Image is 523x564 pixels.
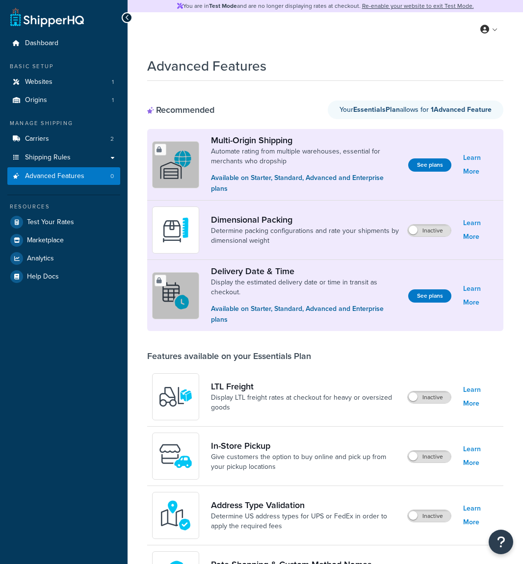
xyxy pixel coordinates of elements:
[25,96,47,104] span: Origins
[7,250,120,267] a: Analytics
[211,135,400,146] a: Multi-Origin Shipping
[408,289,451,303] button: See plans
[158,213,193,247] img: DTVBYsAAAAAASUVORK5CYII=
[463,383,498,410] a: Learn More
[209,1,237,10] strong: Test Mode
[158,439,193,473] img: wfgcfpwTIucLEAAAAASUVORK5CYII=
[158,498,193,533] img: kIG8fy0lQAAAABJRU5ErkJggg==
[25,39,58,48] span: Dashboard
[489,530,513,554] button: Open Resource Center
[211,440,399,451] a: In-Store Pickup
[7,62,120,71] div: Basic Setup
[7,268,120,285] a: Help Docs
[408,391,451,403] label: Inactive
[463,502,498,529] a: Learn More
[408,451,451,462] label: Inactive
[27,236,64,245] span: Marketplace
[27,218,74,227] span: Test Your Rates
[408,158,451,172] button: See plans
[408,510,451,522] label: Inactive
[147,104,214,115] div: Recommended
[7,91,120,109] a: Origins1
[147,351,311,361] div: Features available on your Essentials Plan
[7,203,120,211] div: Resources
[7,167,120,185] a: Advanced Features0
[25,135,49,143] span: Carriers
[211,266,400,277] a: Delivery Date & Time
[7,73,120,91] a: Websites1
[463,151,498,179] a: Learn More
[158,380,193,414] img: y79ZsPf0fXUFUhFXDzUgf+ktZg5F2+ohG75+v3d2s1D9TjoU8PiyCIluIjV41seZevKCRuEjTPPOKHJsQcmKCXGdfprl3L4q7...
[7,231,120,249] a: Marketplace
[112,78,114,86] span: 1
[27,273,59,281] span: Help Docs
[340,104,431,115] span: Your allows for
[110,135,114,143] span: 2
[25,172,84,180] span: Advanced Features
[211,393,399,412] a: Display LTL freight rates at checkout for heavy or oversized goods
[27,255,54,263] span: Analytics
[431,104,492,115] strong: 1 Advanced Feature
[211,452,399,472] a: Give customers the option to buy online and pick up from your pickup locations
[362,1,474,10] a: Re-enable your website to exit Test Mode.
[463,282,498,309] a: Learn More
[7,130,120,148] a: Carriers2
[7,149,120,167] a: Shipping Rules
[211,147,400,166] a: Automate rating from multiple warehouses, essential for merchants who dropship
[7,91,120,109] li: Origins
[7,167,120,185] li: Advanced Features
[112,96,114,104] span: 1
[7,119,120,128] div: Manage Shipping
[211,512,399,531] a: Determine US address types for UPS or FedEx in order to apply the required fees
[147,56,266,76] h1: Advanced Features
[463,442,498,470] a: Learn More
[7,213,120,231] a: Test Your Rates
[211,500,399,511] a: Address Type Validation
[408,225,451,236] label: Inactive
[7,34,120,52] a: Dashboard
[7,130,120,148] li: Carriers
[463,216,498,244] a: Learn More
[211,278,400,297] a: Display the estimated delivery date or time in transit as checkout.
[353,104,400,115] strong: Essentials Plan
[211,381,399,392] a: LTL Freight
[110,172,114,180] span: 0
[211,173,400,194] p: Available on Starter, Standard, Advanced and Enterprise plans
[25,154,71,162] span: Shipping Rules
[211,214,399,225] a: Dimensional Packing
[25,78,52,86] span: Websites
[211,226,399,246] a: Determine packing configurations and rate your shipments by dimensional weight
[211,304,400,325] p: Available on Starter, Standard, Advanced and Enterprise plans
